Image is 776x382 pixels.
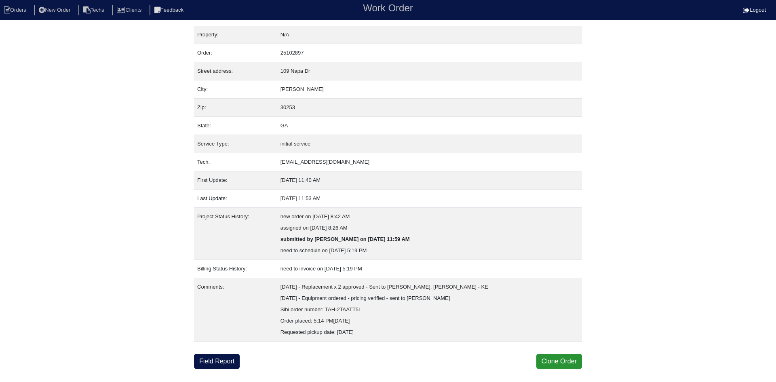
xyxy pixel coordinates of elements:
td: Property: [194,26,277,44]
a: New Order [34,7,77,13]
button: Clone Order [536,354,582,369]
li: Clients [112,5,148,16]
td: 109 Napa Dr [277,62,582,80]
td: [DATE] - Replacement x 2 approved - Sent to [PERSON_NAME], [PERSON_NAME] - KE [DATE] - Equipment ... [277,278,582,342]
td: Last Update: [194,190,277,208]
td: 30253 [277,99,582,117]
td: State: [194,117,277,135]
td: Service Type: [194,135,277,153]
td: Project Status History: [194,208,277,260]
li: New Order [34,5,77,16]
td: [EMAIL_ADDRESS][DOMAIN_NAME] [277,153,582,171]
td: Tech: [194,153,277,171]
td: City: [194,80,277,99]
div: new order on [DATE] 8:42 AM [280,211,579,222]
td: First Update: [194,171,277,190]
td: [DATE] 11:53 AM [277,190,582,208]
a: Logout [743,7,766,13]
td: [PERSON_NAME] [277,80,582,99]
td: Billing Status History: [194,260,277,278]
li: Techs [78,5,111,16]
td: GA [277,117,582,135]
div: need to schedule on [DATE] 5:19 PM [280,245,579,256]
div: submitted by [PERSON_NAME] on [DATE] 11:59 AM [280,234,579,245]
td: initial service [277,135,582,153]
li: Feedback [150,5,190,16]
a: Techs [78,7,111,13]
td: N/A [277,26,582,44]
a: Clients [112,7,148,13]
div: need to invoice on [DATE] 5:19 PM [280,263,579,274]
a: Field Report [194,354,240,369]
td: Comments: [194,278,277,342]
td: Order: [194,44,277,62]
td: [DATE] 11:40 AM [277,171,582,190]
td: Zip: [194,99,277,117]
div: assigned on [DATE] 8:26 AM [280,222,579,234]
td: 25102897 [277,44,582,62]
td: Street address: [194,62,277,80]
